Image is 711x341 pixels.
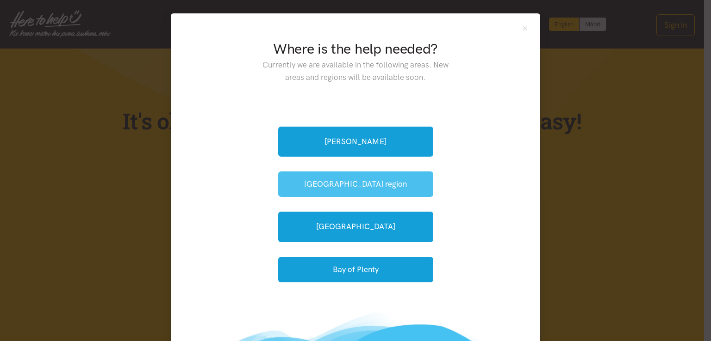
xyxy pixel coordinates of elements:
button: [GEOGRAPHIC_DATA] region [278,171,433,197]
button: Close [521,24,529,32]
p: Currently we are available in the following areas. New areas and regions will be available soon. [255,59,455,84]
a: [GEOGRAPHIC_DATA] [278,212,433,242]
button: Bay of Plenty [278,257,433,282]
a: [PERSON_NAME] [278,127,433,157]
h2: Where is the help needed? [255,39,455,59]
